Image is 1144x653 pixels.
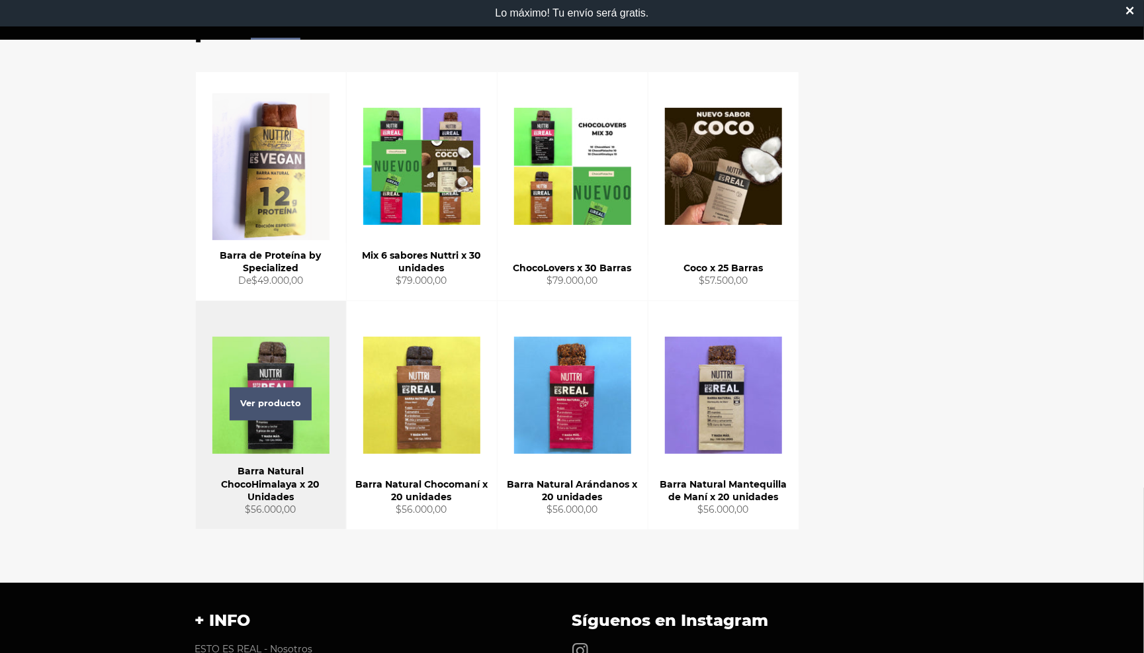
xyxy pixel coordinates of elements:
[514,108,631,225] img: ChocoLovers x 30 Barras
[363,337,480,454] img: Barra Natural Chocomaní x 20 unidades
[195,301,346,530] a: Barra Natural ChocoHimalaya x 20 Unidades Barra Natural ChocoHimalaya x 20 Unidades $56.000,00 Ve...
[396,275,447,286] span: $79.000,00
[547,503,598,515] span: $56.000,00
[656,478,790,504] div: Barra Natural Mantequilla de Maní x 20 unidades
[204,465,337,503] div: Barra Natural ChocoHimalaya x 20 Unidades
[506,262,639,275] div: ChocoLovers x 30 Barras
[648,72,799,301] a: Coco x 25 Barras Coco x 25 Barras $57.500,00
[497,72,648,301] a: ChocoLovers x 30 Barras ChocoLovers x 30 Barras $79.000,00
[204,249,337,275] div: Barra de Proteína by Specialized
[547,275,598,286] span: $79.000,00
[204,275,337,287] div: De
[665,108,782,225] img: Coco x 25 Barras
[698,503,749,515] span: $56.000,00
[363,108,480,225] img: Mix 6 sabores Nuttri x 30 unidades
[251,275,303,286] span: $49.000,00
[656,262,790,275] div: Coco x 25 Barras
[699,275,748,286] span: $57.500,00
[665,337,782,454] img: Barra Natural Mantequilla de Maní x 20 unidades
[195,72,346,301] a: Barra de Proteína by Specialized Barra de Proteína by Specialized De$49.000,00
[355,478,488,504] div: Barra Natural Chocomaní x 20 unidades
[572,609,936,631] h4: Síguenos en Instagram
[506,478,639,504] div: Barra Natural Arándanos x 20 unidades
[497,301,648,530] a: Barra Natural Arándanos x 20 unidades Barra Natural Arándanos x 20 unidades $56.000,00
[212,93,330,239] img: Barra de Proteína by Specialized
[230,388,312,421] span: Ver producto
[346,72,497,301] a: Mix 6 sabores Nuttri x 30 unidades Mix 6 sabores Nuttri x 30 unidades $79.000,00
[648,301,799,530] a: Barra Natural Mantequilla de Maní x 20 unidades Barra Natural Mantequilla de Maní x 20 unidades $...
[195,609,559,631] h4: + INFO
[514,337,631,454] img: Barra Natural Arándanos x 20 unidades
[495,7,648,19] div: Lo máximo! Tu envío será gratis.
[396,503,447,515] span: $56.000,00
[355,249,488,275] div: Mix 6 sabores Nuttri x 30 unidades
[346,301,497,530] a: Barra Natural Chocomaní x 20 unidades Barra Natural Chocomaní x 20 unidades $56.000,00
